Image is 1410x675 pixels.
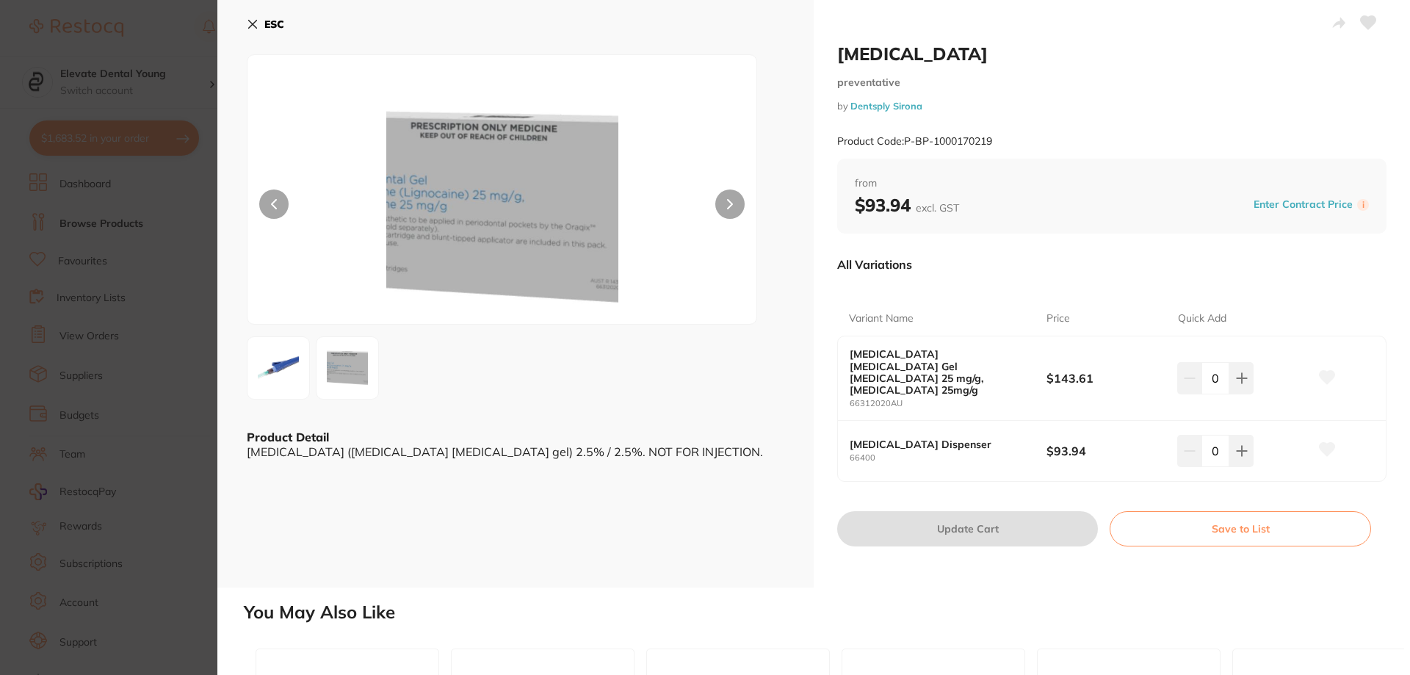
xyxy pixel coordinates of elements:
[837,257,912,272] p: All Variations
[1110,511,1371,546] button: Save to List
[264,18,284,31] b: ESC
[247,445,784,458] div: [MEDICAL_DATA] ([MEDICAL_DATA] [MEDICAL_DATA] gel) 2.5% / 2.5%. NOT FOR INJECTION.
[350,92,655,324] img: MzEyMDIwQVUuanBn
[1046,311,1070,326] p: Price
[855,194,959,216] b: $93.94
[850,348,1027,395] b: [MEDICAL_DATA] [MEDICAL_DATA] Gel [MEDICAL_DATA] 25 mg/g, [MEDICAL_DATA] 25mg/g
[1178,311,1226,326] p: Quick Add
[916,201,959,214] span: excl. GST
[850,453,1046,463] small: 66400
[247,12,284,37] button: ESC
[849,311,914,326] p: Variant Name
[855,176,1369,191] span: from
[1046,443,1165,459] b: $93.94
[850,100,922,112] a: Dentsply Sirona
[837,135,992,148] small: Product Code: P-BP-1000170219
[850,399,1046,408] small: 66312020AU
[252,342,305,394] img: LTY2NDAwLmpwZw
[1249,198,1357,212] button: Enter Contract Price
[1357,199,1369,211] label: i
[837,43,1386,65] h2: [MEDICAL_DATA]
[837,101,1386,112] small: by
[1046,370,1165,386] b: $143.61
[247,430,329,444] b: Product Detail
[850,438,1027,450] b: [MEDICAL_DATA] Dispenser
[244,602,1404,623] h2: You May Also Like
[321,342,374,394] img: MzEyMDIwQVUuanBn
[837,511,1098,546] button: Update Cart
[837,76,1386,89] small: preventative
